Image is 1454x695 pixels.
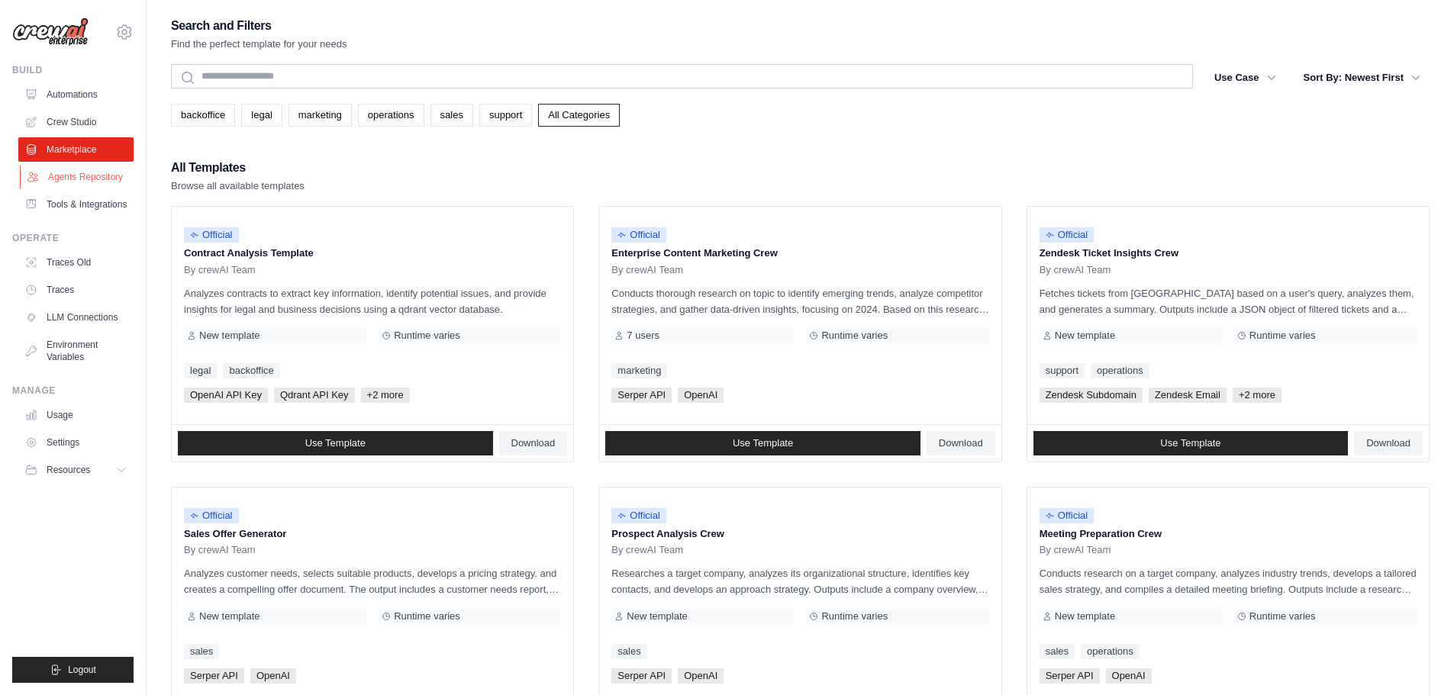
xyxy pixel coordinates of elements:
[611,227,666,243] span: Official
[184,668,244,684] span: Serper API
[18,333,134,369] a: Environment Variables
[394,330,460,342] span: Runtime varies
[184,227,239,243] span: Official
[821,330,888,342] span: Runtime varies
[678,388,724,403] span: OpenAI
[1205,64,1285,92] button: Use Case
[611,363,667,378] a: marketing
[18,305,134,330] a: LLM Connections
[1294,64,1430,92] button: Sort By: Newest First
[627,610,687,623] span: New template
[12,232,134,244] div: Operate
[12,18,89,47] img: Logo
[18,278,134,302] a: Traces
[1040,363,1085,378] a: support
[1160,437,1220,449] span: Use Template
[20,165,135,189] a: Agents Repository
[184,388,268,403] span: OpenAI API Key
[171,15,347,37] h2: Search and Filters
[1033,431,1349,455] a: Use Template
[1040,285,1417,317] p: Fetches tickets from [GEOGRAPHIC_DATA] based on a user's query, analyzes them, and generates a su...
[1040,668,1100,684] span: Serper API
[678,668,724,684] span: OpenAI
[184,644,219,659] a: sales
[821,610,888,623] span: Runtime varies
[611,508,666,523] span: Official
[361,388,410,403] span: +2 more
[18,110,134,134] a: Crew Studio
[611,264,683,276] span: By crewAI Team
[171,104,235,127] a: backoffice
[184,285,561,317] p: Analyzes contracts to extract key information, identify potential issues, and provide insights fo...
[1055,610,1115,623] span: New template
[184,544,256,556] span: By crewAI Team
[1081,644,1140,659] a: operations
[1040,264,1111,276] span: By crewAI Team
[12,385,134,397] div: Manage
[12,657,134,683] button: Logout
[184,526,561,542] p: Sales Offer Generator
[184,264,256,276] span: By crewAI Team
[250,668,296,684] span: OpenAI
[499,431,568,455] a: Download
[611,526,988,542] p: Prospect Analysis Crew
[1091,363,1149,378] a: operations
[68,664,96,676] span: Logout
[184,363,217,378] a: legal
[1040,388,1143,403] span: Zendesk Subdomain
[611,668,672,684] span: Serper API
[733,437,793,449] span: Use Template
[511,437,556,449] span: Download
[1040,544,1111,556] span: By crewAI Team
[927,431,995,455] a: Download
[184,565,561,597] p: Analyzes customer needs, selects suitable products, develops a pricing strategy, and creates a co...
[939,437,983,449] span: Download
[1040,644,1075,659] a: sales
[18,192,134,217] a: Tools & Integrations
[1040,508,1095,523] span: Official
[611,644,646,659] a: sales
[171,179,305,194] p: Browse all available templates
[394,610,460,623] span: Runtime varies
[305,437,366,449] span: Use Template
[1040,526,1417,542] p: Meeting Preparation Crew
[184,508,239,523] span: Official
[18,458,134,482] button: Resources
[1106,668,1152,684] span: OpenAI
[1040,565,1417,597] p: Conducts research on a target company, analyzes industry trends, develops a tailored sales strate...
[605,431,920,455] a: Use Template
[289,104,352,127] a: marketing
[18,403,134,427] a: Usage
[1233,388,1282,403] span: +2 more
[1366,437,1410,449] span: Download
[274,388,355,403] span: Qdrant API Key
[178,431,493,455] a: Use Template
[611,285,988,317] p: Conducts thorough research on topic to identify emerging trends, analyze competitor strategies, a...
[479,104,532,127] a: support
[171,157,305,179] h2: All Templates
[223,363,279,378] a: backoffice
[1249,610,1316,623] span: Runtime varies
[18,137,134,162] a: Marketplace
[611,544,683,556] span: By crewAI Team
[1354,431,1423,455] a: Download
[184,246,561,261] p: Contract Analysis Template
[358,104,424,127] a: operations
[627,330,659,342] span: 7 users
[18,430,134,455] a: Settings
[1249,330,1316,342] span: Runtime varies
[611,246,988,261] p: Enterprise Content Marketing Crew
[538,104,620,127] a: All Categories
[611,565,988,597] p: Researches a target company, analyzes its organizational structure, identifies key contacts, and ...
[241,104,282,127] a: legal
[18,82,134,107] a: Automations
[1040,246,1417,261] p: Zendesk Ticket Insights Crew
[199,330,260,342] span: New template
[171,37,347,52] p: Find the perfect template for your needs
[1040,227,1095,243] span: Official
[430,104,473,127] a: sales
[199,610,260,623] span: New template
[1149,388,1227,403] span: Zendesk Email
[1055,330,1115,342] span: New template
[611,388,672,403] span: Serper API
